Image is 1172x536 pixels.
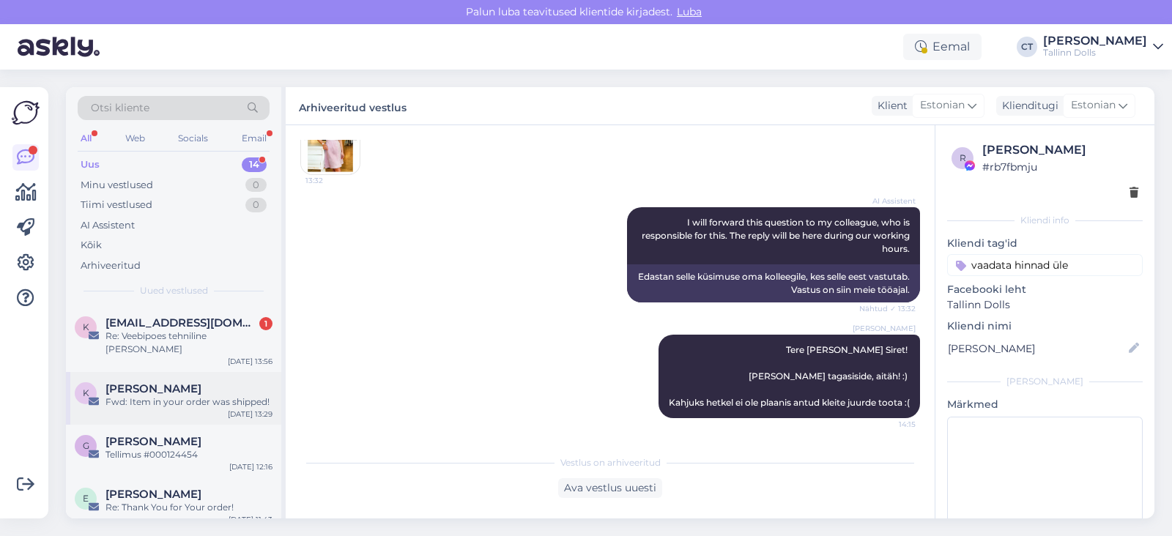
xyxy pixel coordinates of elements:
[982,159,1138,175] div: # rb7fbmju
[1071,97,1116,113] span: Estonian
[229,514,272,525] div: [DATE] 11:43
[81,157,100,172] div: Uus
[301,116,360,174] img: Attachment
[228,356,272,367] div: [DATE] 13:56
[81,178,153,193] div: Minu vestlused
[239,129,270,148] div: Email
[948,340,1126,357] input: Lisa nimi
[175,129,211,148] div: Socials
[305,175,360,186] span: 13:32
[140,284,208,297] span: Uued vestlused
[947,214,1143,227] div: Kliendi info
[853,323,916,334] span: [PERSON_NAME]
[91,100,149,116] span: Otsi kliente
[83,321,89,332] span: k
[560,456,661,469] span: Vestlus on arhiveeritud
[245,178,267,193] div: 0
[558,478,662,498] div: Ava vestlus uuesti
[81,258,141,273] div: Arhiveeritud
[105,395,272,409] div: Fwd: Item in your order was shipped!
[259,317,272,330] div: 1
[242,157,267,172] div: 14
[105,330,272,356] div: Re: Veebipoes tehniline [PERSON_NAME]
[81,198,152,212] div: Tiimi vestlused
[947,375,1143,388] div: [PERSON_NAME]
[947,319,1143,334] p: Kliendi nimi
[920,97,965,113] span: Estonian
[78,129,94,148] div: All
[1017,37,1037,57] div: CT
[228,409,272,420] div: [DATE] 13:29
[1043,47,1147,59] div: Tallinn Dolls
[245,198,267,212] div: 0
[960,152,966,163] span: r
[1043,35,1163,59] a: [PERSON_NAME]Tallinn Dolls
[861,419,916,430] span: 14:15
[859,303,916,314] span: Nähtud ✓ 13:32
[861,196,916,206] span: AI Assistent
[947,297,1143,313] p: Tallinn Dolls
[669,344,910,408] span: Tere [PERSON_NAME] Siret! [PERSON_NAME] tagasiside, aitäh! :) Kahjuks hetkel ei ole plaanis antud...
[105,316,258,330] span: katrin.soone@hot.ee
[105,488,201,501] span: Evelin Randoja
[229,461,272,472] div: [DATE] 12:16
[83,493,89,504] span: E
[83,440,89,451] span: G
[122,129,148,148] div: Web
[996,98,1058,113] div: Klienditugi
[81,238,102,253] div: Kõik
[947,254,1143,276] input: Lisa tag
[947,236,1143,251] p: Kliendi tag'id
[982,141,1138,159] div: [PERSON_NAME]
[642,217,912,254] span: I will forward this question to my colleague, who is responsible for this. The reply will be here...
[83,387,89,398] span: K
[627,264,920,302] div: Edastan selle küsimuse oma kolleegile, kes selle eest vastutab. Vastus on siin meie tööajal.
[672,5,706,18] span: Luba
[872,98,908,113] div: Klient
[105,435,201,448] span: Gerda Osa
[81,218,135,233] div: AI Assistent
[903,34,982,60] div: Eemal
[947,282,1143,297] p: Facebooki leht
[105,501,272,514] div: Re: Thank You for Your order!
[299,96,407,116] label: Arhiveeritud vestlus
[947,397,1143,412] p: Märkmed
[12,99,40,127] img: Askly Logo
[105,448,272,461] div: Tellimus #000124454
[1043,35,1147,47] div: [PERSON_NAME]
[105,382,201,395] span: Kettrud Pai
